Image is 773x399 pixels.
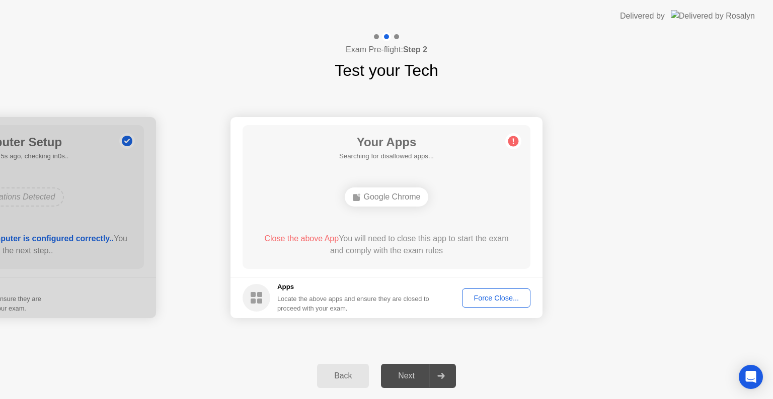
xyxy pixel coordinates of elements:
h5: Apps [277,282,430,292]
button: Back [317,364,369,388]
div: You will need to close this app to start the exam and comply with the exam rules [257,233,516,257]
div: Force Close... [466,294,527,302]
h4: Exam Pre-flight: [346,44,427,56]
h1: Test your Tech [335,58,438,82]
button: Next [381,364,456,388]
button: Force Close... [462,288,530,308]
h5: Searching for disallowed apps... [339,151,434,161]
h1: Your Apps [339,133,434,151]
div: Next [384,371,429,380]
div: Locate the above apps and ensure they are closed to proceed with your exam. [277,294,430,313]
img: Delivered by Rosalyn [671,10,755,22]
div: Google Chrome [345,187,429,207]
div: Back [320,371,366,380]
span: Close the above App [264,234,339,243]
div: Open Intercom Messenger [739,365,763,389]
b: Step 2 [403,45,427,54]
div: Delivered by [620,10,665,22]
